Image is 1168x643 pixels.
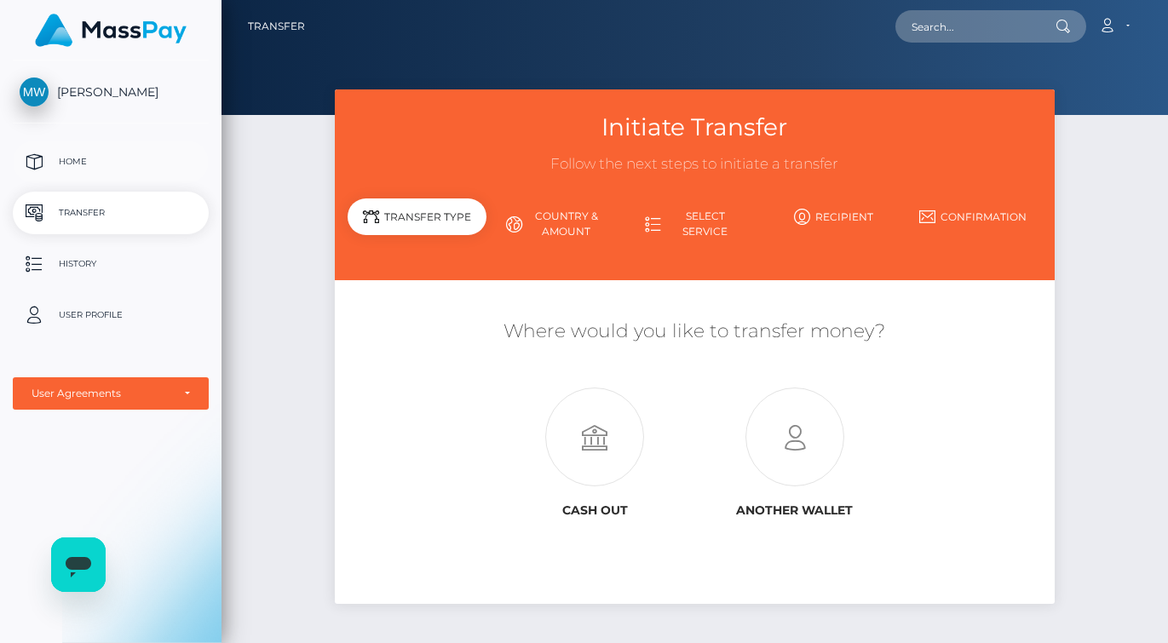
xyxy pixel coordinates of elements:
h6: Another wallet [707,503,882,518]
button: User Agreements [13,377,209,410]
a: User Profile [13,294,209,336]
h6: Cash out [508,503,682,518]
p: History [20,251,202,277]
a: Transfer [248,9,305,44]
h5: Where would you like to transfer money? [348,319,1043,345]
img: MassPay [35,14,187,47]
a: Confirmation [903,202,1042,232]
a: Transfer Type [348,202,486,246]
h3: Follow the next steps to initiate a transfer [348,154,1043,175]
h3: Initiate Transfer [348,111,1043,144]
a: Recipient [764,202,903,232]
div: User Agreements [32,387,171,400]
a: Country & Amount [486,202,625,246]
p: User Profile [20,302,202,328]
iframe: Button to launch messaging window [51,537,106,592]
a: Home [13,141,209,183]
div: Transfer Type [348,198,486,235]
p: Home [20,149,202,175]
input: Search... [895,10,1056,43]
a: Transfer [13,192,209,234]
a: History [13,243,209,285]
p: Transfer [20,200,202,226]
span: [PERSON_NAME] [13,84,209,100]
a: Select Service [625,202,764,246]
